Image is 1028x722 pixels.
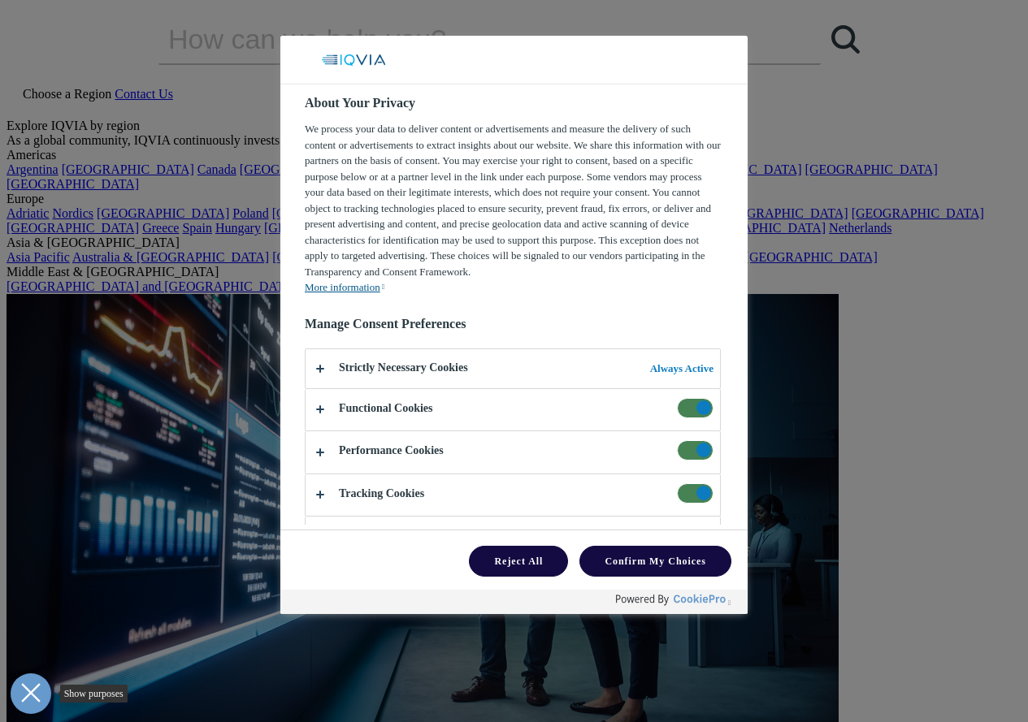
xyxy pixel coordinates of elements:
[616,594,740,614] a: Powered by OneTrust Opens in a new Tab
[280,36,748,613] div: Preference center
[11,673,51,714] button: Close Preferences
[469,546,568,577] button: Reject All
[311,44,396,76] img: Company Logo
[305,121,721,295] div: We process your data to deliver content or advertisements and measure the delivery of such conten...
[305,44,402,76] div: Company Logo
[305,93,721,113] h2: About Your Privacy
[305,281,384,293] a: More information about your privacy, opens in a new tab
[616,594,727,607] img: Powered by OneTrust Opens in a new Tab
[579,546,731,577] button: Confirm My Choices
[280,36,748,613] div: About Your Privacy
[305,316,721,341] h3: Manage Consent Preferences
